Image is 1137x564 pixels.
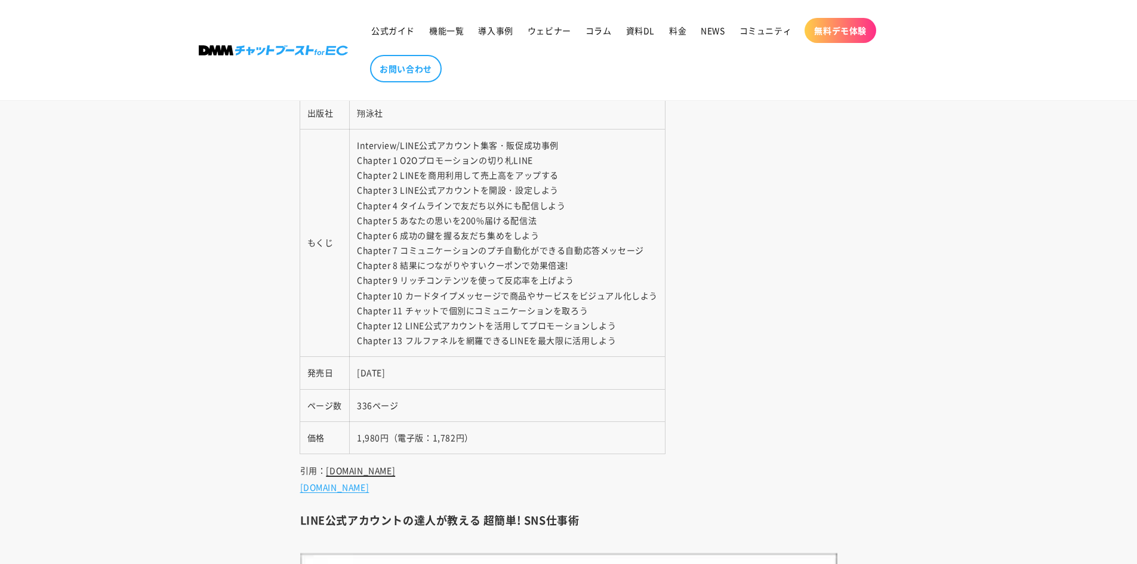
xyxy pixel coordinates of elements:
td: 出版社 [300,97,350,129]
span: お問い合わせ [380,63,432,74]
span: コミュニティ [739,25,792,36]
a: コミュニティ [732,18,799,43]
a: コラム [578,18,619,43]
p: 引用： [300,462,837,495]
span: 公式ガイド [371,25,415,36]
span: ウェビナー [528,25,571,36]
a: 無料デモ体験 [805,18,876,43]
span: 無料デモ体験 [814,25,867,36]
td: 336ページ [349,389,665,421]
a: ウェビナー [520,18,578,43]
a: NEWS [694,18,732,43]
td: ページ数 [300,389,350,421]
span: コラム [586,25,612,36]
a: [DOMAIN_NAME] [326,464,395,476]
a: 料金 [662,18,694,43]
a: 機能一覧 [422,18,471,43]
td: 1,980円（電子版：1,782円） [349,421,665,454]
a: 導入事例 [471,18,520,43]
h3: LINE公式アカウントの達人が教える 超簡単! SNS仕事術 [300,513,837,527]
img: 株式会社DMM Boost [199,45,348,56]
span: 資料DL [626,25,655,36]
span: NEWS [701,25,725,36]
span: 料金 [669,25,686,36]
td: [DATE] [349,357,665,389]
a: [DOMAIN_NAME] [300,481,369,493]
td: 翔泳社 [349,97,665,129]
span: 導入事例 [478,25,513,36]
span: 機能一覧 [429,25,464,36]
td: Interview/LINE公式アカウント集客・販促成功事例 Chapter 1 O2Oプロモーションの切り札LINE Chapter 2 LINEを商用利用して売上高をアップする Chapte... [349,129,665,357]
td: もくじ [300,129,350,357]
a: お問い合わせ [370,55,442,82]
td: 価格 [300,421,350,454]
a: 公式ガイド [364,18,422,43]
a: 資料DL [619,18,662,43]
td: 発売日 [300,357,350,389]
